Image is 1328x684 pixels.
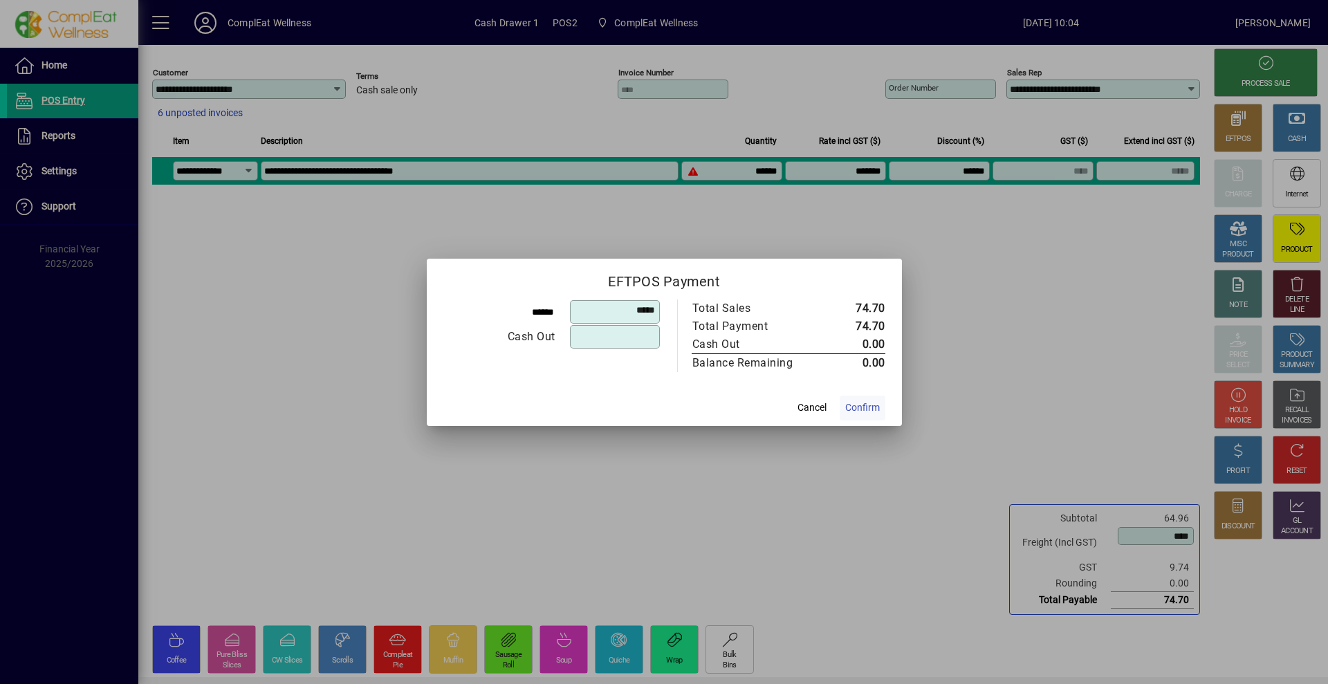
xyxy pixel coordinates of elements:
td: 74.70 [822,317,885,335]
button: Confirm [840,396,885,420]
button: Cancel [790,396,834,420]
div: Cash Out [444,329,555,345]
td: 0.00 [822,353,885,372]
td: 0.00 [822,335,885,354]
td: Total Payment [692,317,822,335]
span: Confirm [845,400,880,415]
div: Cash Out [692,336,809,353]
span: Cancel [797,400,827,415]
td: 74.70 [822,299,885,317]
h2: EFTPOS Payment [427,259,902,299]
td: Total Sales [692,299,822,317]
div: Balance Remaining [692,355,809,371]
